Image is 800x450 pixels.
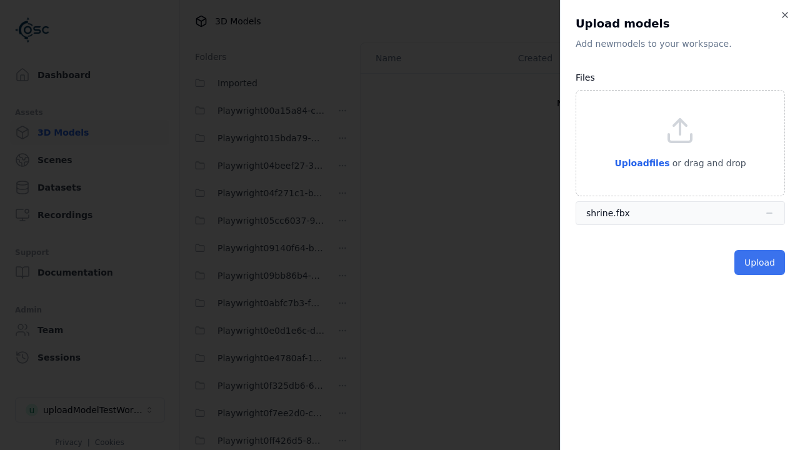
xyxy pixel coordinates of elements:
[614,158,669,168] span: Upload files
[576,37,785,50] p: Add new model s to your workspace.
[576,72,595,82] label: Files
[586,207,630,219] div: shrine.fbx
[670,156,746,171] p: or drag and drop
[576,15,785,32] h2: Upload models
[734,250,785,275] button: Upload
